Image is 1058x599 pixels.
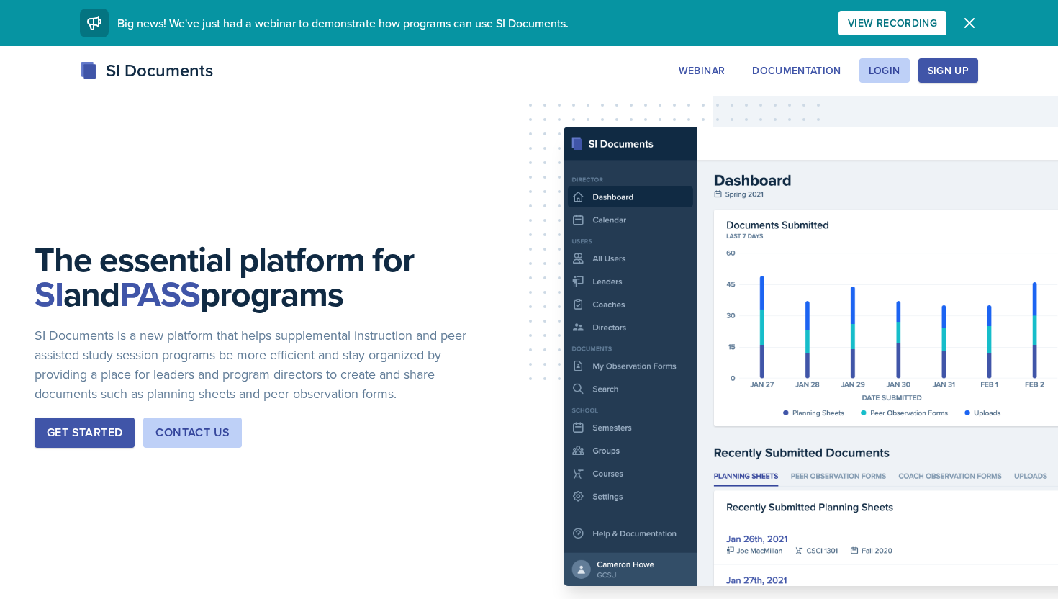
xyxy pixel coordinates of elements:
div: SI Documents [80,58,213,84]
button: Login [859,58,910,83]
div: Sign Up [928,65,969,76]
button: View Recording [838,11,946,35]
div: Webinar [679,65,725,76]
button: Webinar [669,58,734,83]
button: Contact Us [143,418,242,448]
span: Big news! We've just had a webinar to demonstrate how programs can use SI Documents. [117,15,569,31]
div: Documentation [752,65,841,76]
div: Contact Us [155,424,230,441]
button: Get Started [35,418,135,448]
button: Sign Up [918,58,978,83]
div: Login [869,65,900,76]
button: Documentation [743,58,851,83]
div: View Recording [848,17,937,29]
div: Get Started [47,424,122,441]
